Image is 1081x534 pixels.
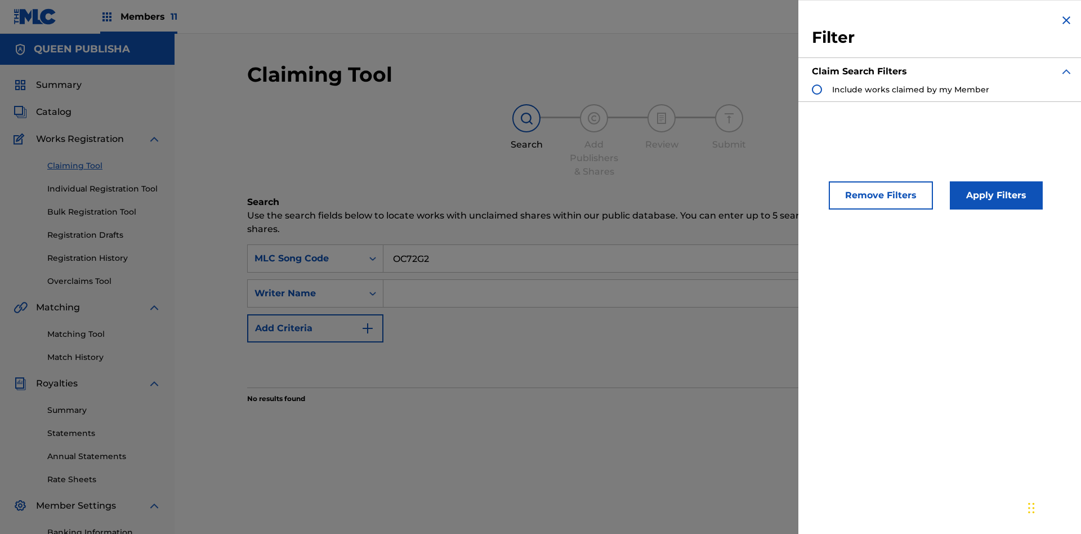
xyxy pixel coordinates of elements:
h2: Claiming Tool [247,62,392,87]
a: SummarySummary [14,78,82,92]
h5: QUEEN PUBLISHA [34,43,130,56]
form: Search Form [247,244,1008,388]
div: Review [633,138,690,152]
a: Rate Sheets [47,474,161,486]
h6: Search [247,195,1008,209]
div: Add Publishers & Shares [566,138,622,179]
button: Add Criteria [247,314,383,342]
iframe: Chat Widget [1025,480,1081,534]
div: Drag [1028,491,1035,525]
span: Member Settings [36,499,116,513]
img: close [1060,14,1073,27]
span: Members [120,10,177,23]
span: Matching [36,301,80,314]
span: Include works claimed by my Member [832,84,989,95]
img: Accounts [14,43,27,56]
img: step indicator icon for Add Publishers & Shares [587,112,601,125]
a: Registration History [47,252,161,264]
img: step indicator icon for Search [520,112,533,125]
a: Matching Tool [47,328,161,340]
img: expand [148,132,161,146]
img: expand [148,301,161,314]
div: Writer Name [254,287,356,300]
strong: Claim Search Filters [812,66,907,77]
img: expand [148,377,161,390]
a: Registration Drafts [47,229,161,241]
span: Royalties [36,377,78,390]
img: Top Rightsholders [100,10,114,24]
a: Overclaims Tool [47,275,161,287]
img: Summary [14,78,27,92]
a: Claiming Tool [47,160,161,172]
img: MLC Logo [14,8,57,25]
div: Submit [701,138,757,152]
a: Statements [47,428,161,439]
div: Search [498,138,555,152]
div: MLC Song Code [254,252,356,265]
a: Bulk Registration Tool [47,206,161,218]
p: Use the search fields below to locate works with unclaimed shares within our public database. You... [247,209,1008,236]
span: Summary [36,78,82,92]
a: Annual Statements [47,451,161,462]
img: Matching [14,301,28,314]
img: Catalog [14,105,27,119]
img: expand [1060,65,1073,78]
h3: Filter [812,28,1073,48]
img: step indicator icon for Review [655,112,668,125]
img: step indicator icon for Submit [722,112,736,125]
img: Works Registration [14,132,28,146]
span: Works Registration [36,132,124,146]
button: Remove Filters [829,181,933,210]
span: 11 [171,11,177,22]
a: CatalogCatalog [14,105,72,119]
img: expand [148,499,161,513]
a: Summary [47,404,161,416]
button: Apply Filters [950,181,1043,210]
span: Catalog [36,105,72,119]
img: Royalties [14,377,27,390]
a: Match History [47,351,161,363]
p: No results found [247,394,305,404]
a: Individual Registration Tool [47,183,161,195]
img: Member Settings [14,499,27,513]
img: 9d2ae6d4665cec9f34b9.svg [361,322,374,335]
